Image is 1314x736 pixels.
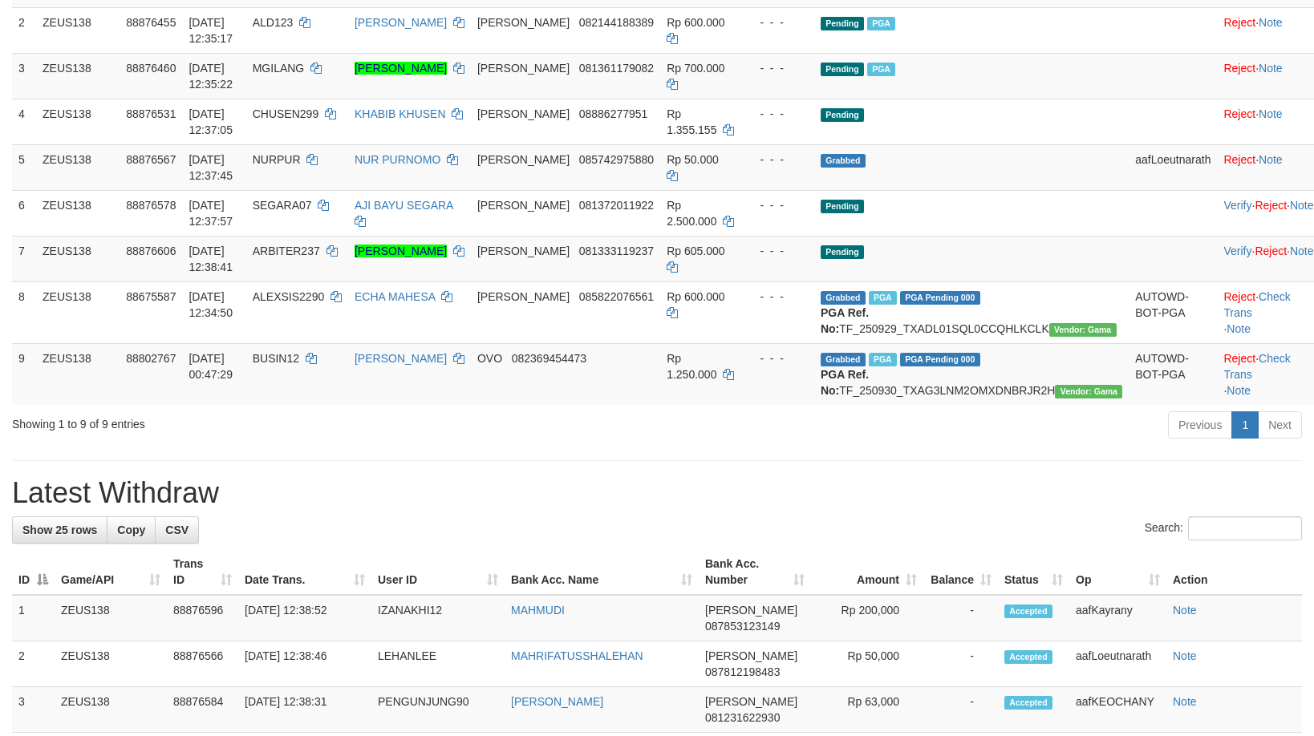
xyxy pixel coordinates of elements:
span: 88876606 [126,245,176,257]
a: Reject [1223,153,1255,166]
a: CSV [155,516,199,544]
span: BUSIN12 [253,352,299,365]
td: - [923,641,998,687]
a: Note [1290,245,1314,257]
span: Rp 50.000 [667,153,719,166]
td: Rp 63,000 [811,687,923,733]
a: Note [1227,322,1251,335]
span: [PERSON_NAME] [477,199,570,212]
td: 2 [12,641,55,687]
span: SEGARA07 [253,199,312,212]
th: Game/API: activate to sort column ascending [55,549,167,595]
span: [PERSON_NAME] [705,604,797,617]
td: Rp 200,000 [811,595,923,641]
span: OVO [477,352,502,365]
div: - - - [747,152,808,168]
span: [DATE] 12:35:17 [189,16,233,45]
span: 88802767 [126,352,176,365]
a: Note [1290,199,1314,212]
div: - - - [747,243,808,259]
span: ALEXSIS2290 [253,290,325,303]
a: Note [1259,153,1283,166]
span: [PERSON_NAME] [477,16,570,29]
th: Status: activate to sort column ascending [998,549,1069,595]
a: Copy [107,516,156,544]
span: 88876531 [126,107,176,120]
span: Grabbed [821,353,866,366]
td: ZEUS138 [36,281,120,343]
span: [DATE] 12:37:05 [189,107,233,136]
span: Pending [821,245,864,259]
td: - [923,687,998,733]
a: AJI BAYU SEGARA [355,199,453,212]
div: - - - [747,60,808,76]
td: ZEUS138 [36,236,120,281]
span: [DATE] 12:34:50 [189,290,233,319]
b: PGA Ref. No: [821,306,869,335]
span: ARBITER237 [253,245,320,257]
a: MAHMUDI [511,604,565,617]
span: [PERSON_NAME] [477,290,570,303]
td: ZEUS138 [36,99,120,144]
span: [PERSON_NAME] [477,245,570,257]
th: Action [1166,549,1302,595]
td: 5 [12,144,36,190]
a: Previous [1168,411,1232,439]
td: LEHANLEE [371,641,505,687]
span: Accepted [1004,605,1052,618]
span: Copy 081231622930 to clipboard [705,711,780,724]
span: 88876455 [126,16,176,29]
td: 4 [12,99,36,144]
a: [PERSON_NAME] [355,62,447,75]
td: 8 [12,281,36,343]
td: [DATE] 12:38:31 [238,687,371,733]
a: Note [1259,62,1283,75]
span: [PERSON_NAME] [477,62,570,75]
a: Note [1259,16,1283,29]
span: Vendor URL: https://trx31.1velocity.biz [1049,323,1117,337]
a: Show 25 rows [12,516,107,544]
td: ZEUS138 [55,687,167,733]
span: [PERSON_NAME] [705,695,797,708]
td: TF_250929_TXADL01SQL0CCQHLKCLK [814,281,1129,343]
span: Marked by aafanarl [867,63,895,76]
td: 6 [12,190,36,236]
td: AUTOWD-BOT-PGA [1129,281,1217,343]
a: Verify [1223,245,1251,257]
div: - - - [747,197,808,213]
td: ZEUS138 [36,53,120,99]
span: Copy 08886277951 to clipboard [579,107,648,120]
th: Date Trans.: activate to sort column ascending [238,549,371,595]
span: MGILANG [253,62,305,75]
span: Rp 600.000 [667,16,724,29]
td: TF_250930_TXAG3LNM2OMXDNBRJR2H [814,343,1129,405]
span: [DATE] 12:38:41 [189,245,233,273]
label: Search: [1145,516,1302,540]
td: AUTOWD-BOT-PGA [1129,343,1217,405]
td: ZEUS138 [36,343,120,405]
div: - - - [747,14,808,30]
td: 2 [12,7,36,53]
span: [DATE] 12:37:57 [189,199,233,228]
a: Reject [1255,245,1287,257]
a: Reject [1255,199,1287,212]
th: Bank Acc. Number: activate to sort column ascending [699,549,811,595]
span: Copy 081333119237 to clipboard [579,245,654,257]
span: Copy [117,524,145,536]
span: Copy 081372011922 to clipboard [579,199,654,212]
td: Rp 50,000 [811,641,923,687]
span: Rp 600.000 [667,290,724,303]
div: - - - [747,289,808,305]
div: Showing 1 to 9 of 9 entries [12,410,536,432]
span: CSV [165,524,189,536]
span: [PERSON_NAME] [477,107,570,120]
td: ZEUS138 [36,144,120,190]
span: ALD123 [253,16,294,29]
td: PENGUNJUNG90 [371,687,505,733]
span: Grabbed [821,154,866,168]
th: ID: activate to sort column descending [12,549,55,595]
span: Show 25 rows [22,524,97,536]
span: Accepted [1004,650,1052,664]
a: ECHA MAHESA [355,290,435,303]
td: ZEUS138 [36,190,120,236]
